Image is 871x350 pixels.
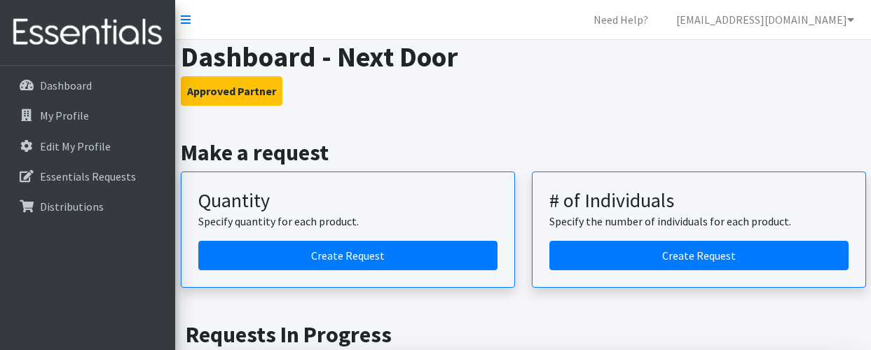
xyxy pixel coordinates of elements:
[549,213,849,230] p: Specify the number of individuals for each product.
[40,78,92,92] p: Dashboard
[186,321,860,348] h2: Requests In Progress
[6,162,170,190] a: Essentials Requests
[6,132,170,160] a: Edit My Profile
[181,40,866,73] h1: Dashboard - Next Door
[6,9,170,56] img: HumanEssentials
[198,213,498,230] p: Specify quantity for each product.
[198,241,498,270] a: Create a request by quantity
[181,76,282,106] button: Approved Partner
[40,169,136,183] p: Essentials Requests
[6,192,170,220] a: Distributions
[6,101,170,129] a: My Profile
[181,139,866,166] h2: Make a request
[582,6,659,34] a: Need Help?
[40,199,104,213] p: Distributions
[40,108,89,122] p: My Profile
[6,71,170,99] a: Dashboard
[549,241,849,270] a: Create a request by number of individuals
[665,6,865,34] a: [EMAIL_ADDRESS][DOMAIN_NAME]
[40,139,111,153] p: Edit My Profile
[549,189,849,213] h3: # of Individuals
[198,189,498,213] h3: Quantity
